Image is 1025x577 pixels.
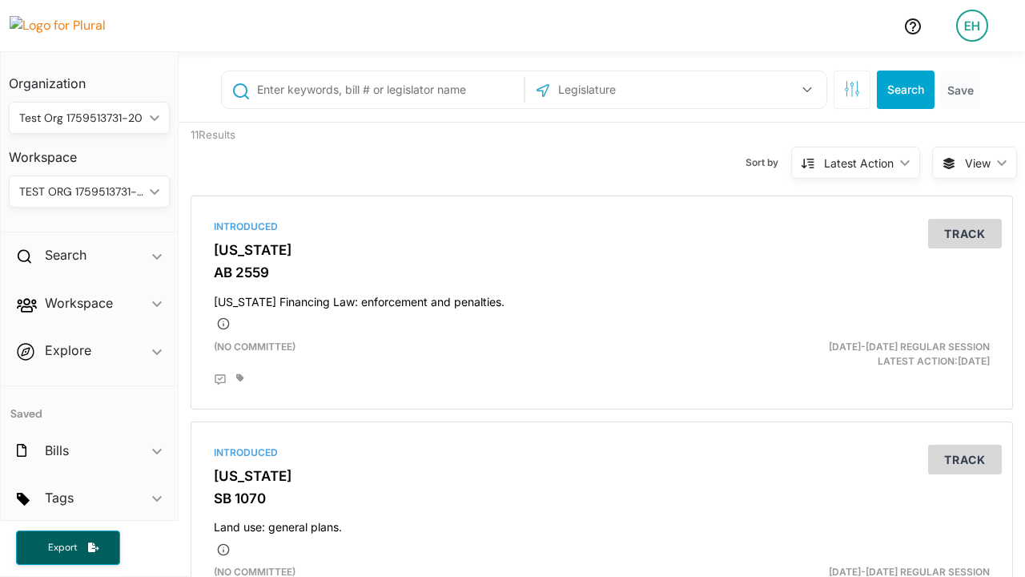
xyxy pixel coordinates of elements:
[16,531,120,565] button: Export
[19,110,143,127] div: Test Org 1759513731-20
[746,155,791,170] span: Sort by
[45,246,86,264] h2: Search
[943,3,1001,48] a: EH
[214,264,990,280] h3: AB 2559
[236,373,244,383] div: Add tags
[255,75,519,105] input: Enter keywords, bill # or legislator name
[214,490,990,506] h3: SB 1070
[202,340,735,369] div: (no committee)
[735,340,1002,369] div: Latest Action: [DATE]
[557,75,728,105] input: Legislature
[9,60,170,95] h3: Organization
[877,71,935,109] button: Search
[214,468,990,484] h3: [US_STATE]
[9,134,170,169] h3: Workspace
[1,386,178,426] h4: Saved
[214,446,990,460] div: Introduced
[829,341,990,353] span: [DATE]-[DATE] Regular Session
[45,442,69,459] h2: Bills
[824,155,894,171] div: Latest Action
[214,288,990,309] h4: [US_STATE] Financing Law: enforcement and penalties.
[214,220,990,234] div: Introduced
[37,541,88,555] span: Export
[45,489,74,506] h2: Tags
[844,81,860,95] span: Search Filters
[45,341,91,359] h2: Explore
[214,513,990,535] h4: Land use: general plans.
[928,219,1002,248] button: Track
[10,16,122,35] img: Logo for Plural
[214,242,990,258] h3: [US_STATE]
[45,294,113,312] h2: Workspace
[214,373,227,386] div: Add Position Statement
[956,10,988,42] div: EH
[941,71,980,109] button: Save
[965,155,991,171] span: View
[19,184,143,200] div: TEST ORG 1759513731-20
[928,445,1002,474] button: Track
[179,123,390,184] div: 11 Results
